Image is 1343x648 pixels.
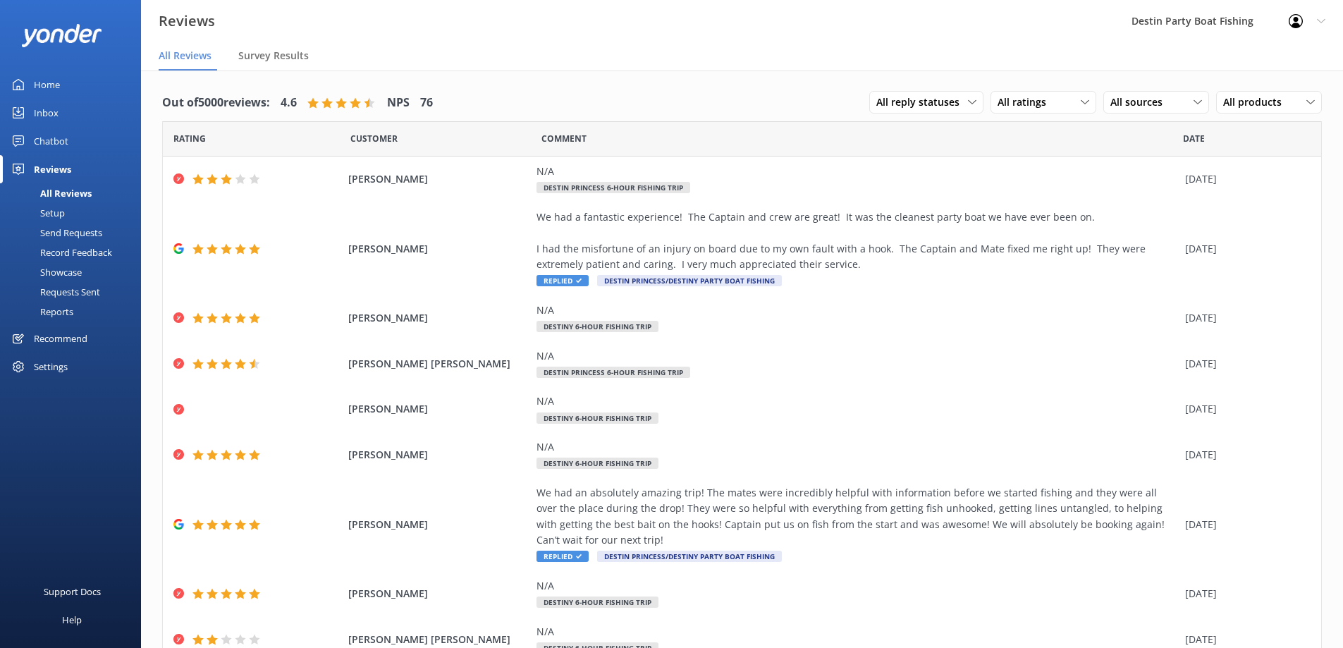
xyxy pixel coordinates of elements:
[1185,401,1304,417] div: [DATE]
[597,275,782,286] span: Destin Princess/Destiny Party Boat Fishing
[536,182,690,193] span: Destin Princess 6-Hour Fishing Trip
[1183,132,1205,145] span: Date
[1185,517,1304,532] div: [DATE]
[348,241,530,257] span: [PERSON_NAME]
[348,586,530,601] span: [PERSON_NAME]
[1185,171,1304,187] div: [DATE]
[536,164,1178,179] div: N/A
[536,624,1178,640] div: N/A
[1185,447,1304,463] div: [DATE]
[34,71,60,99] div: Home
[536,551,589,562] span: Replied
[536,485,1178,549] div: We had an absolutely amazing trip! The mates were incredibly helpful with information before we s...
[536,302,1178,318] div: N/A
[1185,586,1304,601] div: [DATE]
[536,597,658,608] span: Destiny 6-Hour Fishing Trip
[348,447,530,463] span: [PERSON_NAME]
[1223,94,1290,110] span: All products
[159,10,215,32] h3: Reviews
[536,458,658,469] span: Destiny 6-Hour Fishing Trip
[8,203,65,223] div: Setup
[541,132,587,145] span: Question
[21,24,102,47] img: yonder-white-logo.png
[1185,241,1304,257] div: [DATE]
[34,155,71,183] div: Reviews
[8,243,141,262] a: Record Feedback
[876,94,968,110] span: All reply statuses
[387,94,410,112] h4: NPS
[8,243,112,262] div: Record Feedback
[281,94,297,112] h4: 4.6
[8,282,141,302] a: Requests Sent
[348,171,530,187] span: [PERSON_NAME]
[348,310,530,326] span: [PERSON_NAME]
[173,132,206,145] span: Date
[1185,356,1304,372] div: [DATE]
[238,49,309,63] span: Survey Results
[536,393,1178,409] div: N/A
[536,275,589,286] span: Replied
[8,302,141,322] a: Reports
[420,94,433,112] h4: 76
[536,209,1178,273] div: We had a fantastic experience! The Captain and crew are great! It was the cleanest party boat we ...
[8,302,73,322] div: Reports
[44,577,101,606] div: Support Docs
[8,262,82,282] div: Showcase
[8,262,141,282] a: Showcase
[536,367,690,378] span: Destin Princess 6-Hour Fishing Trip
[998,94,1055,110] span: All ratings
[34,353,68,381] div: Settings
[536,578,1178,594] div: N/A
[62,606,82,634] div: Help
[34,127,68,155] div: Chatbot
[8,183,141,203] a: All Reviews
[348,517,530,532] span: [PERSON_NAME]
[348,401,530,417] span: [PERSON_NAME]
[348,632,530,647] span: [PERSON_NAME] [PERSON_NAME]
[8,223,141,243] a: Send Requests
[8,183,92,203] div: All Reviews
[536,412,658,424] span: Destiny 6-Hour Fishing Trip
[8,282,100,302] div: Requests Sent
[8,223,102,243] div: Send Requests
[348,356,530,372] span: [PERSON_NAME] [PERSON_NAME]
[350,132,398,145] span: Date
[1110,94,1171,110] span: All sources
[1185,310,1304,326] div: [DATE]
[162,94,270,112] h4: Out of 5000 reviews:
[1185,632,1304,647] div: [DATE]
[536,321,658,332] span: Destiny 6-Hour Fishing Trip
[536,348,1178,364] div: N/A
[597,551,782,562] span: Destin Princess/Destiny Party Boat Fishing
[34,324,87,353] div: Recommend
[34,99,59,127] div: Inbox
[159,49,211,63] span: All Reviews
[8,203,141,223] a: Setup
[536,439,1178,455] div: N/A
